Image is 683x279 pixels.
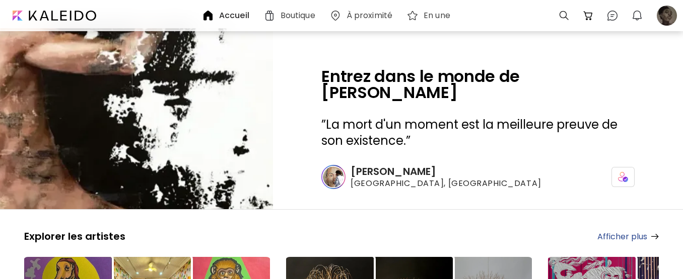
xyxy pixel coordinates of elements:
[321,165,635,189] a: [PERSON_NAME][GEOGRAPHIC_DATA], [GEOGRAPHIC_DATA]icon
[424,12,450,20] h6: En une
[582,10,594,22] img: cart
[629,7,646,24] button: bellIcon
[321,117,635,149] h3: ” ”
[651,234,659,239] img: arrow-right
[202,10,253,22] a: Accueil
[219,12,249,20] h6: Accueil
[351,178,541,189] span: [GEOGRAPHIC_DATA], [GEOGRAPHIC_DATA]
[597,230,659,243] a: Afficher plus
[281,12,315,20] h6: Boutique
[347,12,392,20] h6: À proximité
[351,165,541,178] h6: [PERSON_NAME]
[329,10,396,22] a: À proximité
[321,116,618,149] span: La mort d'un moment est la meilleure preuve de son existence.
[606,10,619,22] img: chatIcon
[263,10,319,22] a: Boutique
[618,172,628,182] img: icon
[24,230,125,243] h5: Explorer les artistes
[321,68,635,101] h2: Entrez dans le monde de [PERSON_NAME]
[631,10,643,22] img: bellIcon
[406,10,454,22] a: En une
